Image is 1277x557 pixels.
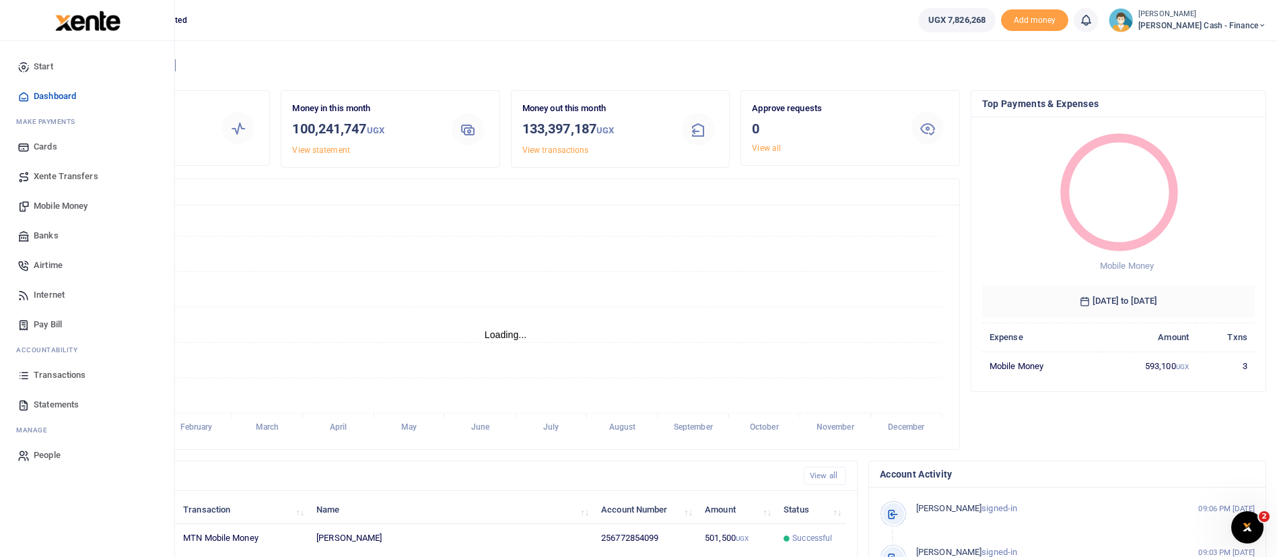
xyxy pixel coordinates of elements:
th: Transaction: activate to sort column ascending [176,495,309,524]
a: View transactions [522,145,589,155]
p: signed-in [916,502,1170,516]
span: Cards [34,140,57,154]
a: Statements [11,390,164,420]
td: 501,500 [697,524,776,553]
span: [PERSON_NAME] [916,503,981,513]
img: profile-user [1109,8,1133,32]
tspan: November [817,423,855,432]
a: Banks [11,221,164,251]
span: Mobile Money [1100,261,1154,271]
li: M [11,420,164,440]
h4: Hello [PERSON_NAME] [51,58,1266,73]
small: UGX [1176,363,1189,370]
li: Ac [11,339,164,360]
tspan: July [543,423,559,432]
h4: Account Activity [880,467,1255,482]
li: Toup your wallet [1001,9,1068,32]
tspan: December [888,423,925,432]
span: UGX 7,826,268 [928,13,986,27]
td: 593,100 [1098,352,1196,380]
small: 09:06 PM [DATE] [1198,503,1255,515]
span: Airtime [34,259,63,272]
p: Approve requests [752,102,897,116]
li: Wallet ballance [913,8,1001,32]
h3: 133,397,187 [522,119,667,141]
a: profile-user [PERSON_NAME] [PERSON_NAME] Cash - Finance [1109,8,1266,32]
a: Airtime [11,251,164,280]
tspan: March [256,423,279,432]
span: ake Payments [23,117,75,127]
a: Add money [1001,14,1068,24]
li: M [11,111,164,132]
span: Add money [1001,9,1068,32]
span: People [34,449,61,462]
th: Amount [1098,323,1196,352]
span: Xente Transfers [34,170,98,183]
h6: [DATE] to [DATE] [982,285,1255,317]
a: Mobile Money [11,191,164,221]
small: UGX [367,125,384,135]
span: [PERSON_NAME] [916,547,981,557]
span: Statements [34,398,79,412]
a: Internet [11,280,164,310]
th: Amount: activate to sort column ascending [697,495,776,524]
a: View all [752,143,781,153]
th: Account Number: activate to sort column ascending [594,495,697,524]
tspan: August [609,423,636,432]
span: countability [26,345,77,355]
a: Transactions [11,360,164,390]
small: [PERSON_NAME] [1138,9,1266,20]
img: logo-large [55,11,120,31]
h4: Top Payments & Expenses [982,96,1255,111]
th: Status: activate to sort column ascending [776,495,846,524]
small: UGX [736,535,749,542]
td: 256772854099 [594,524,697,553]
h3: 100,241,747 [292,119,437,141]
span: Transactions [34,368,85,382]
tspan: June [471,423,490,432]
th: Expense [982,323,1098,352]
td: Mobile Money [982,352,1098,380]
h3: 0 [752,119,897,139]
a: Xente Transfers [11,162,164,191]
span: Successful [792,532,832,544]
span: Start [34,60,53,73]
p: Money in this month [292,102,437,116]
tspan: May [401,423,417,432]
tspan: October [750,423,780,432]
iframe: Intercom live chat [1231,511,1264,544]
span: Dashboard [34,90,76,103]
a: View all [804,467,846,485]
a: Start [11,52,164,81]
tspan: February [180,423,213,432]
span: [PERSON_NAME] Cash - Finance [1138,20,1266,32]
p: Money out this month [522,102,667,116]
span: Pay Bill [34,318,62,331]
text: Loading... [485,329,527,340]
td: 3 [1196,352,1255,380]
h4: Transactions Overview [63,185,948,199]
a: Cards [11,132,164,162]
h4: Recent Transactions [63,469,793,484]
span: Internet [34,288,65,302]
a: View statement [292,145,349,155]
a: People [11,440,164,470]
span: Mobile Money [34,199,88,213]
td: MTN Mobile Money [176,524,309,553]
a: Pay Bill [11,310,164,339]
tspan: September [674,423,714,432]
th: Txns [1196,323,1255,352]
a: logo-small logo-large logo-large [54,15,120,25]
a: Dashboard [11,81,164,111]
span: anage [23,425,48,435]
th: Name: activate to sort column ascending [309,495,594,524]
a: UGX 7,826,268 [918,8,996,32]
small: UGX [596,125,614,135]
span: Banks [34,229,59,242]
tspan: April [330,423,347,432]
td: [PERSON_NAME] [309,524,594,553]
span: 2 [1259,511,1270,522]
